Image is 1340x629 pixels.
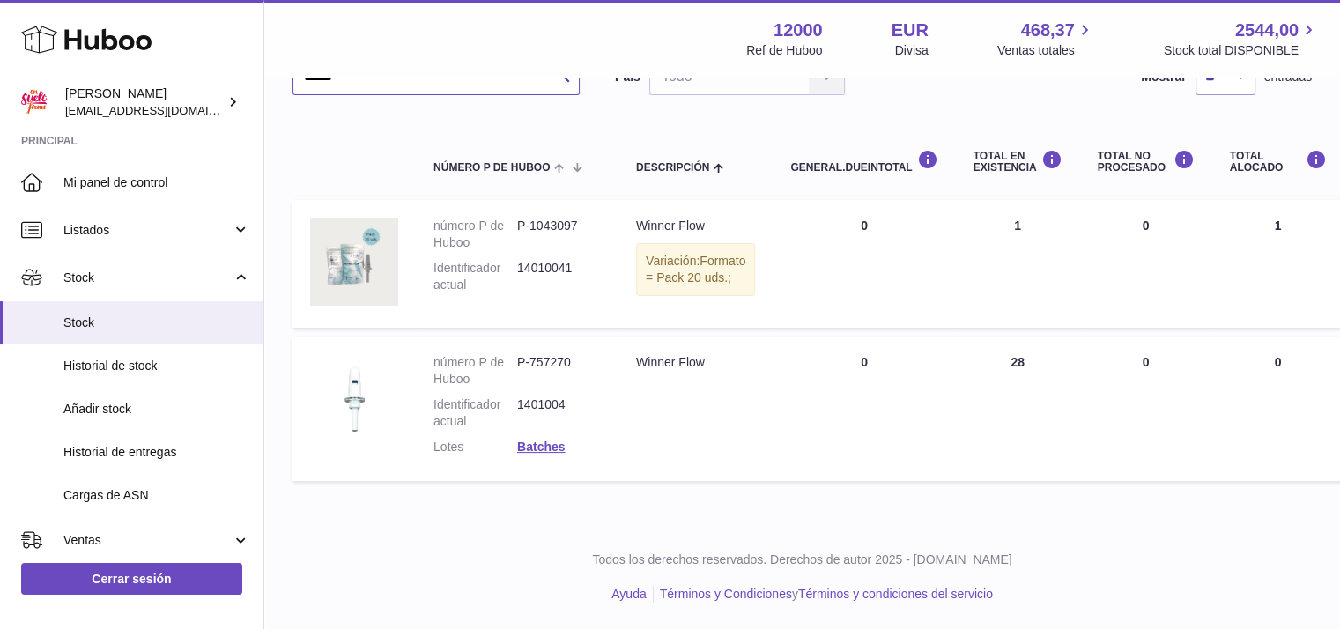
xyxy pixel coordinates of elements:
dd: P-1043097 [517,218,601,251]
dt: número P de Huboo [433,354,517,388]
span: Formato = Pack 20 uds.; [646,254,745,285]
span: Stock [63,270,232,286]
div: Winner Flow [636,218,755,234]
td: 0 [773,337,955,481]
a: Ayuda [611,587,646,601]
span: [EMAIL_ADDRESS][DOMAIN_NAME] [65,103,259,117]
td: 0 [1080,200,1212,328]
span: Descripción [636,162,709,174]
strong: 12000 [774,18,823,42]
span: Historial de stock [63,358,250,374]
span: número P de Huboo [433,162,550,174]
span: Stock [63,314,250,331]
div: Variación: [636,243,755,296]
dt: Identificador actual [433,396,517,430]
a: Cerrar sesión [21,563,242,595]
div: Total en EXISTENCIA [974,150,1062,174]
div: Divisa [895,42,929,59]
a: 2544,00 Stock total DISPONIBLE [1164,18,1319,59]
span: Añadir stock [63,401,250,418]
dd: 14010041 [517,260,601,293]
span: Ventas totales [997,42,1095,59]
p: Todos los derechos reservados. Derechos de autor 2025 - [DOMAIN_NAME] [278,551,1326,568]
span: Stock total DISPONIBLE [1164,42,1319,59]
span: Cargas de ASN [63,487,250,504]
div: Winner Flow [636,354,755,371]
span: Historial de entregas [63,444,250,461]
dt: Lotes [433,439,517,455]
a: Términos y condiciones del servicio [798,587,993,601]
a: 468,37 Ventas totales [997,18,1095,59]
strong: EUR [892,18,929,42]
a: Términos y Condiciones [660,587,792,601]
td: 0 [1080,337,1212,481]
div: Total NO PROCESADO [1098,150,1195,174]
span: Ventas [63,532,232,549]
span: 468,37 [1021,18,1075,42]
img: product image [310,218,398,306]
td: 0 [773,200,955,328]
div: general.dueInTotal [790,150,937,174]
img: mar@ensuelofirme.com [21,89,48,115]
a: Batches [517,440,565,454]
li: y [654,586,993,603]
span: Listados [63,222,232,239]
dd: P-757270 [517,354,601,388]
dt: Identificador actual [433,260,517,293]
div: [PERSON_NAME] [65,85,224,119]
dt: número P de Huboo [433,218,517,251]
span: 2544,00 [1235,18,1299,42]
td: 1 [956,200,1080,328]
dd: 1401004 [517,396,601,430]
span: Mi panel de control [63,174,250,191]
div: Ref de Huboo [746,42,822,59]
img: product image [310,354,398,442]
div: Total ALOCADO [1230,150,1327,174]
td: 28 [956,337,1080,481]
